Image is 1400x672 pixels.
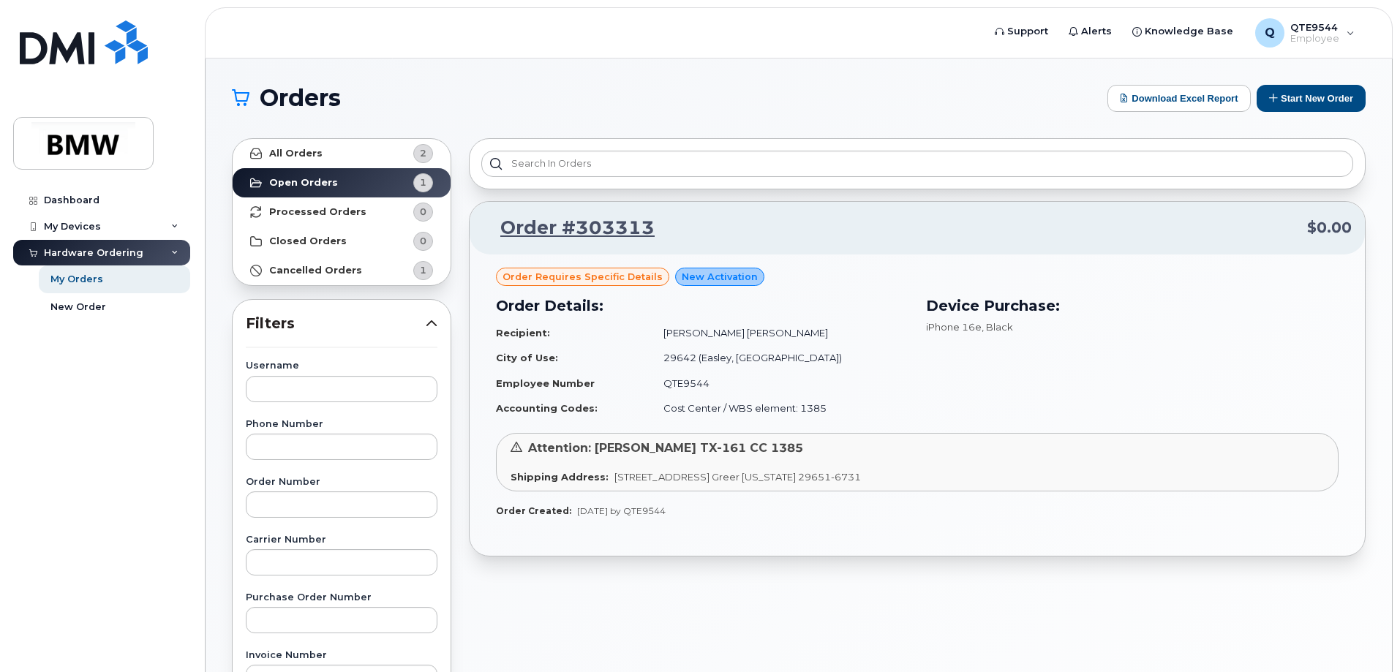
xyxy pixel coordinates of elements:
strong: Shipping Address: [511,471,609,483]
button: Start New Order [1257,85,1366,112]
a: All Orders2 [233,139,451,168]
td: QTE9544 [650,371,908,396]
strong: Open Orders [269,177,338,189]
h3: Order Details: [496,295,908,317]
td: 29642 (Easley, [GEOGRAPHIC_DATA]) [650,345,908,371]
label: Purchase Order Number [246,593,437,603]
label: Phone Number [246,420,437,429]
strong: City of Use: [496,352,558,363]
strong: All Orders [269,148,323,159]
iframe: Messenger Launcher [1336,608,1389,661]
span: [DATE] by QTE9544 [577,505,666,516]
strong: Closed Orders [269,235,347,247]
a: Cancelled Orders1 [233,256,451,285]
label: Username [246,361,437,371]
span: [STREET_ADDRESS] Greer [US_STATE] 29651-6731 [614,471,861,483]
a: Processed Orders0 [233,197,451,227]
span: iPhone 16e [926,321,982,333]
span: Orders [260,87,341,109]
span: Order requires Specific details [503,270,663,284]
strong: Order Created: [496,505,571,516]
input: Search in orders [481,151,1353,177]
td: [PERSON_NAME] [PERSON_NAME] [650,320,908,346]
h3: Device Purchase: [926,295,1339,317]
a: Closed Orders0 [233,227,451,256]
strong: Processed Orders [269,206,366,218]
a: Order #303313 [483,215,655,241]
span: $0.00 [1307,217,1352,238]
strong: Cancelled Orders [269,265,362,276]
strong: Employee Number [496,377,595,389]
span: 2 [420,146,426,160]
span: Filters [246,313,426,334]
strong: Recipient: [496,327,550,339]
span: , Black [982,321,1013,333]
label: Invoice Number [246,651,437,660]
span: 0 [420,205,426,219]
span: Attention: [PERSON_NAME] TX-161 CC 1385 [528,441,803,455]
strong: Accounting Codes: [496,402,598,414]
a: Open Orders1 [233,168,451,197]
label: Carrier Number [246,535,437,545]
button: Download Excel Report [1107,85,1251,112]
span: 0 [420,234,426,248]
td: Cost Center / WBS element: 1385 [650,396,908,421]
span: 1 [420,263,426,277]
span: 1 [420,175,426,189]
span: New Activation [682,270,758,284]
label: Order Number [246,477,437,487]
